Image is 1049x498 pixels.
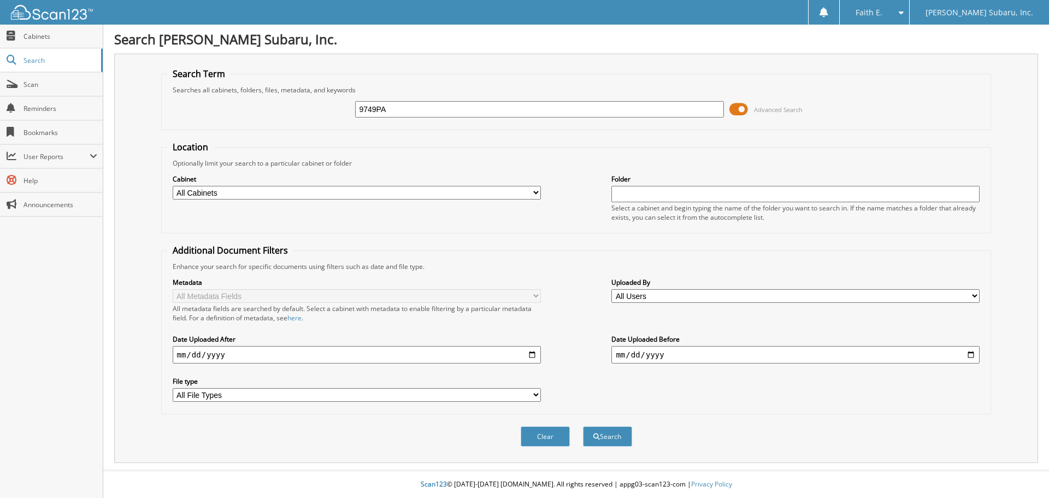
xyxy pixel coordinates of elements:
[167,262,986,271] div: Enhance your search for specific documents using filters such as date and file type.
[23,200,97,209] span: Announcements
[167,68,231,80] legend: Search Term
[173,377,541,386] label: File type
[421,479,447,489] span: Scan123
[11,5,93,20] img: scan123-logo-white.svg
[611,346,980,364] input: end
[23,104,97,113] span: Reminders
[611,335,980,344] label: Date Uploaded Before
[167,244,293,256] legend: Additional Document Filters
[611,203,980,222] div: Select a cabinet and begin typing the name of the folder you want to search in. If the name match...
[754,106,803,114] span: Advanced Search
[856,9,882,16] span: Faith E.
[173,335,541,344] label: Date Uploaded After
[611,174,980,184] label: Folder
[173,346,541,364] input: start
[583,426,632,447] button: Search
[173,278,541,287] label: Metadata
[521,426,570,447] button: Clear
[103,471,1049,498] div: © [DATE]-[DATE] [DOMAIN_NAME]. All rights reserved | appg03-scan123-com |
[114,30,1038,48] h1: Search [PERSON_NAME] Subaru, Inc.
[691,479,732,489] a: Privacy Policy
[23,32,97,41] span: Cabinets
[23,128,97,137] span: Bookmarks
[994,446,1049,498] iframe: Chat Widget
[23,176,97,185] span: Help
[23,56,96,65] span: Search
[167,85,986,95] div: Searches all cabinets, folders, files, metadata, and keywords
[173,174,541,184] label: Cabinet
[167,159,986,168] div: Optionally limit your search to a particular cabinet or folder
[287,313,302,323] a: here
[611,278,980,287] label: Uploaded By
[23,80,97,89] span: Scan
[23,152,90,161] span: User Reports
[926,9,1033,16] span: [PERSON_NAME] Subaru, Inc.
[167,141,214,153] legend: Location
[173,304,541,323] div: All metadata fields are searched by default. Select a cabinet with metadata to enable filtering b...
